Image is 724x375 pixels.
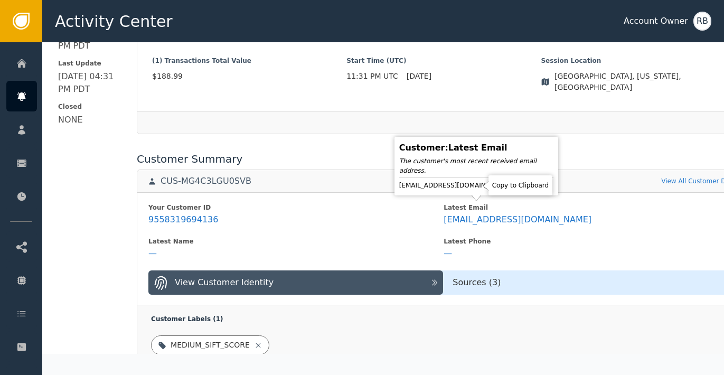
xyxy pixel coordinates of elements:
[58,59,122,68] span: Last Update
[55,10,173,33] span: Activity Center
[693,12,711,31] button: RB
[624,15,688,27] div: Account Owner
[175,276,274,289] div: View Customer Identity
[152,71,346,82] span: $188.99
[346,56,541,65] span: Start Time (UTC)
[151,315,223,323] span: Customer Labels ( 1 )
[148,270,443,295] button: View Customer Identity
[161,176,251,186] div: CUS-MG4C3LGU0SVB
[58,70,122,96] div: [DATE] 04:31 PM PDT
[399,142,553,154] div: Customer : Latest Email
[148,237,444,246] div: Latest Name
[148,248,157,259] div: —
[58,114,83,126] div: NONE
[444,214,591,225] div: [EMAIL_ADDRESS][DOMAIN_NAME]
[399,156,553,175] div: The customer's most recent received email address.
[148,214,218,225] div: 9558319694136
[407,71,431,82] span: [DATE]
[148,203,444,212] div: Your Customer ID
[152,56,346,65] span: (1) Transactions Total Value
[58,102,122,111] span: Closed
[399,180,553,191] div: [EMAIL_ADDRESS][DOMAIN_NAME]
[346,71,398,82] span: 11:31 PM UTC
[491,178,550,193] div: Copy to Clipboard
[171,340,250,351] div: MEDIUM_SIFT_SCORE
[444,248,452,259] div: —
